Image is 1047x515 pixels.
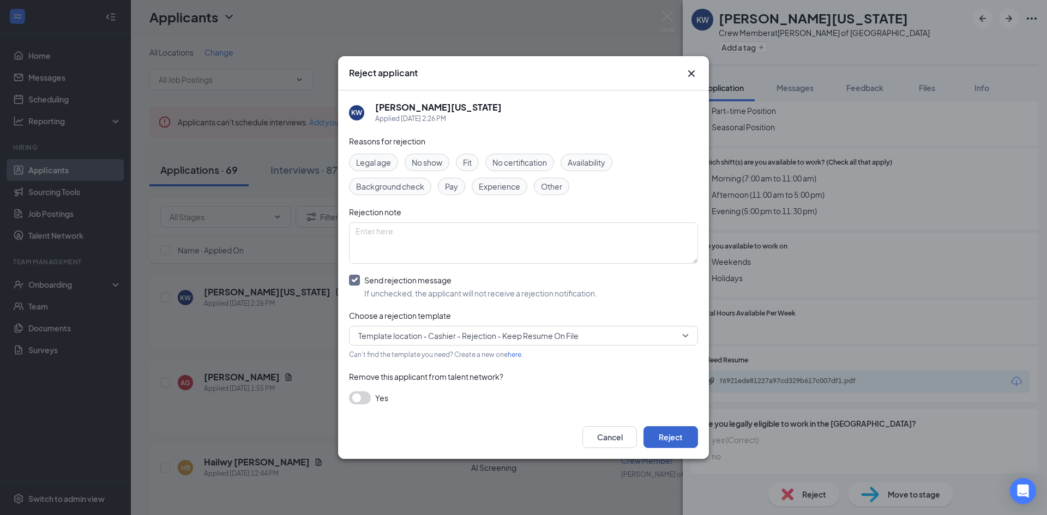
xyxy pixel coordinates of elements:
[492,156,547,168] span: No certification
[541,180,562,192] span: Other
[349,207,401,217] span: Rejection note
[1010,478,1036,504] div: Open Intercom Messenger
[349,67,418,79] h3: Reject applicant
[412,156,442,168] span: No show
[375,391,388,404] span: Yes
[356,180,424,192] span: Background check
[375,101,502,113] h5: [PERSON_NAME][US_STATE]
[685,67,698,80] svg: Cross
[349,372,503,381] span: Remove this applicant from talent network?
[643,426,698,448] button: Reject
[349,311,451,320] span: Choose a rejection template
[358,328,579,344] span: Template location - Cashier - Rejection - Keep Resume On File
[351,108,362,117] div: KW
[349,136,425,146] span: Reasons for rejection
[375,113,502,124] div: Applied [DATE] 2:26 PM
[479,180,520,192] span: Experience
[685,67,698,80] button: Close
[508,350,521,359] a: here
[349,350,523,359] span: Can't find the template you need? Create a new one .
[445,180,458,192] span: Pay
[568,156,605,168] span: Availability
[582,426,637,448] button: Cancel
[356,156,391,168] span: Legal age
[463,156,472,168] span: Fit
